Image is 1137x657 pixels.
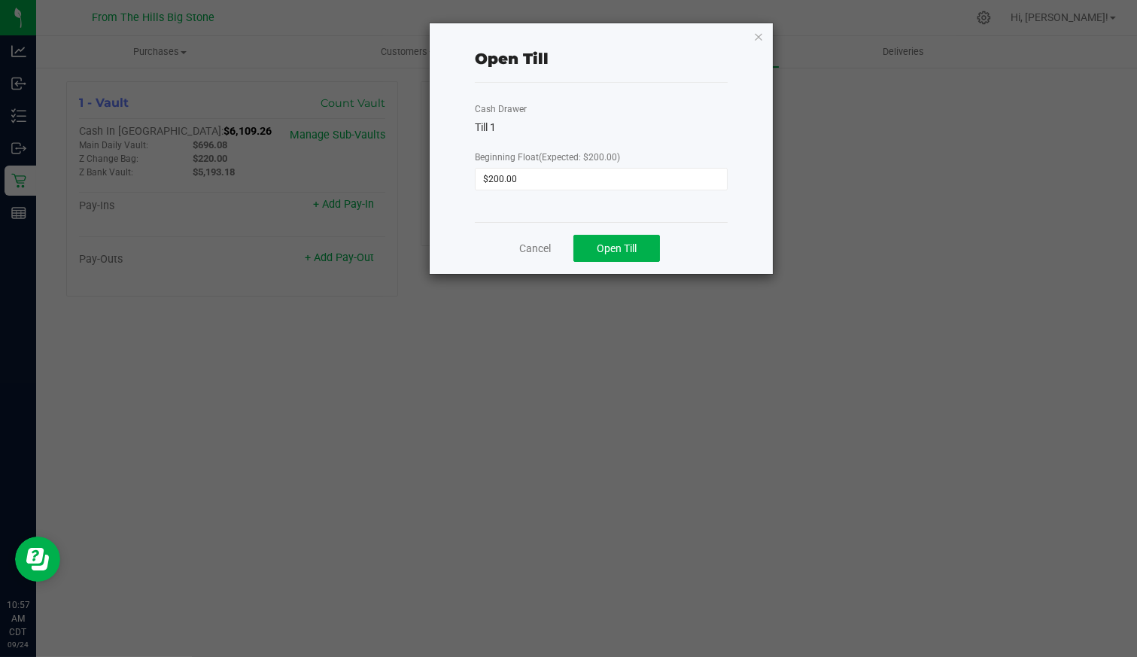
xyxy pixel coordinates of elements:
[475,120,728,135] div: Till 1
[475,47,549,70] div: Open Till
[539,152,620,163] span: (Expected: $200.00)
[519,241,551,257] a: Cancel
[597,242,637,254] span: Open Till
[475,152,620,163] span: Beginning Float
[475,102,527,116] label: Cash Drawer
[15,537,60,582] iframe: Resource center
[573,235,660,262] button: Open Till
